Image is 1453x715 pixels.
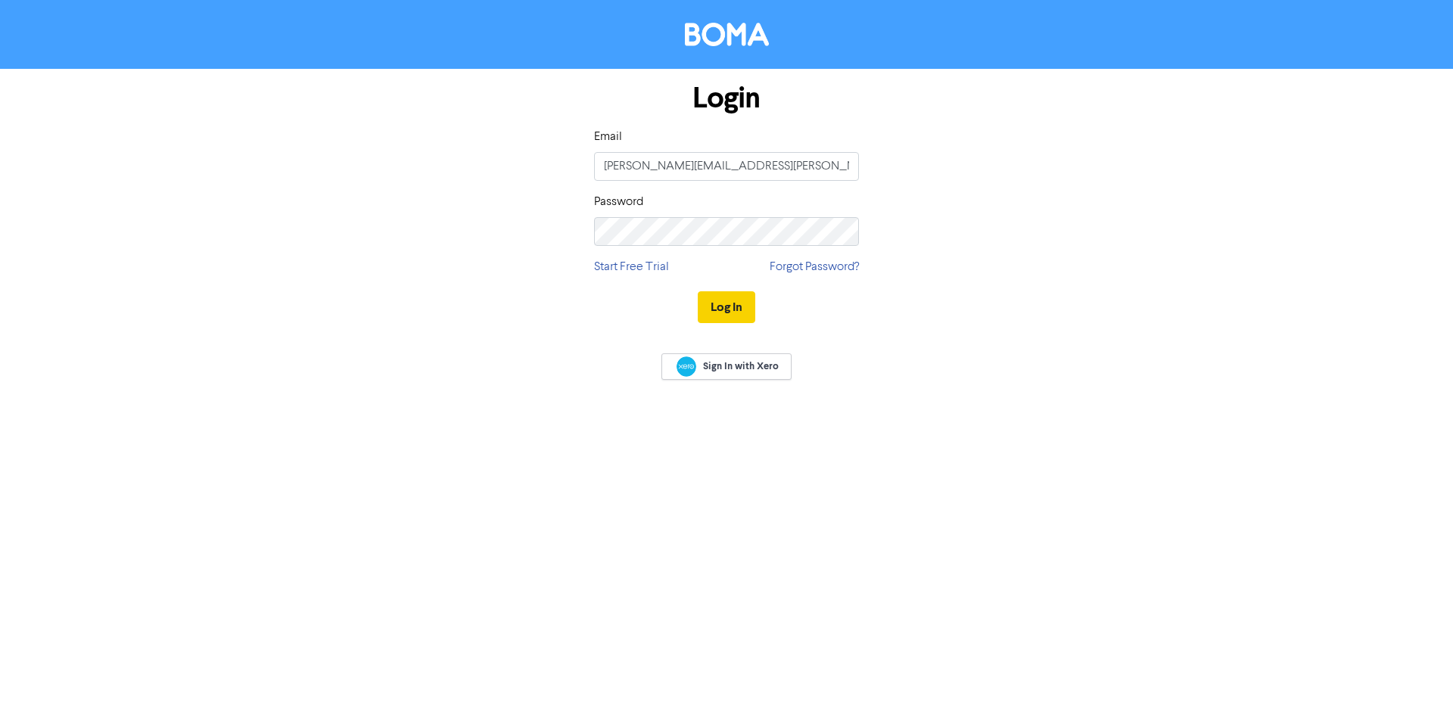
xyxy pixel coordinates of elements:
[770,258,859,276] a: Forgot Password?
[594,193,643,211] label: Password
[594,258,669,276] a: Start Free Trial
[677,356,696,377] img: Xero logo
[594,81,859,116] h1: Login
[698,291,755,323] button: Log In
[661,353,792,380] a: Sign In with Xero
[703,359,779,373] span: Sign In with Xero
[685,23,769,46] img: BOMA Logo
[1377,642,1453,715] iframe: Chat Widget
[594,128,622,146] label: Email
